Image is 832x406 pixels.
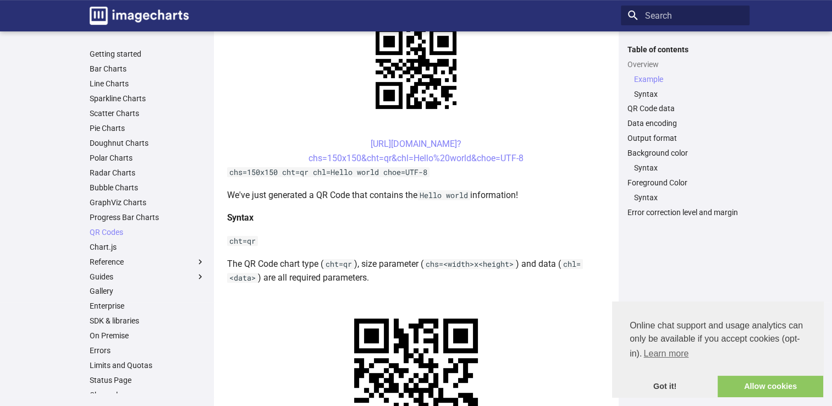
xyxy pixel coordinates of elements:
a: Pie Charts [90,123,205,133]
a: Foreground Color [627,178,743,188]
code: cht=qr [323,259,354,269]
a: Data encoding [627,118,743,128]
a: Limits and Quotas [90,360,205,370]
a: Syntax [634,163,743,173]
a: On Premise [90,331,205,341]
a: Chart.js [90,242,205,252]
nav: Overview [627,74,743,99]
a: Output format [627,133,743,143]
a: dismiss cookie message [612,376,718,398]
a: Polar Charts [90,153,205,163]
a: GraphViz Charts [90,197,205,207]
input: Search [621,6,750,25]
a: Getting started [90,49,205,59]
a: Error correction level and margin [627,207,743,217]
a: allow cookies [718,376,823,398]
code: chs=<width>x<height> [423,259,516,269]
a: Sparkline Charts [90,94,205,103]
p: We've just generated a QR Code that contains the information! [227,188,605,202]
a: Progress Bar Charts [90,212,205,222]
a: SDK & libraries [90,316,205,326]
label: Table of contents [621,45,750,54]
a: Syntax [634,89,743,99]
a: Gallery [90,286,205,296]
label: Guides [90,272,205,282]
a: Enterprise [90,301,205,311]
a: Changelog [90,390,205,400]
a: Bubble Charts [90,183,205,193]
p: The QR Code chart type ( ), size parameter ( ) and data ( ) are all required parameters. [227,257,605,285]
img: chart [356,9,476,128]
a: Syntax [634,193,743,202]
a: Bar Charts [90,64,205,74]
a: QR Code data [627,103,743,113]
div: cookieconsent [612,301,823,397]
nav: Background color [627,163,743,173]
a: Radar Charts [90,168,205,178]
a: Scatter Charts [90,108,205,118]
nav: Table of contents [621,45,750,218]
img: logo [90,7,189,25]
span: Online chat support and usage analytics can only be available if you accept cookies (opt-in). [630,319,806,362]
a: Status Page [90,375,205,385]
h4: Syntax [227,211,605,225]
a: Overview [627,59,743,69]
a: learn more about cookies [642,345,690,362]
code: cht=qr [227,236,258,246]
label: Reference [90,257,205,267]
a: Doughnut Charts [90,138,205,148]
a: Errors [90,345,205,355]
code: Hello world [417,190,470,200]
a: [URL][DOMAIN_NAME]?chs=150x150&cht=qr&chl=Hello%20world&choe=UTF-8 [308,139,524,163]
a: QR Codes [90,227,205,237]
nav: Foreground Color [627,193,743,202]
code: chs=150x150 cht=qr chl=Hello world choe=UTF-8 [227,167,429,177]
a: Line Charts [90,79,205,89]
a: Image-Charts documentation [85,2,193,29]
a: Example [634,74,743,84]
a: Background color [627,148,743,158]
